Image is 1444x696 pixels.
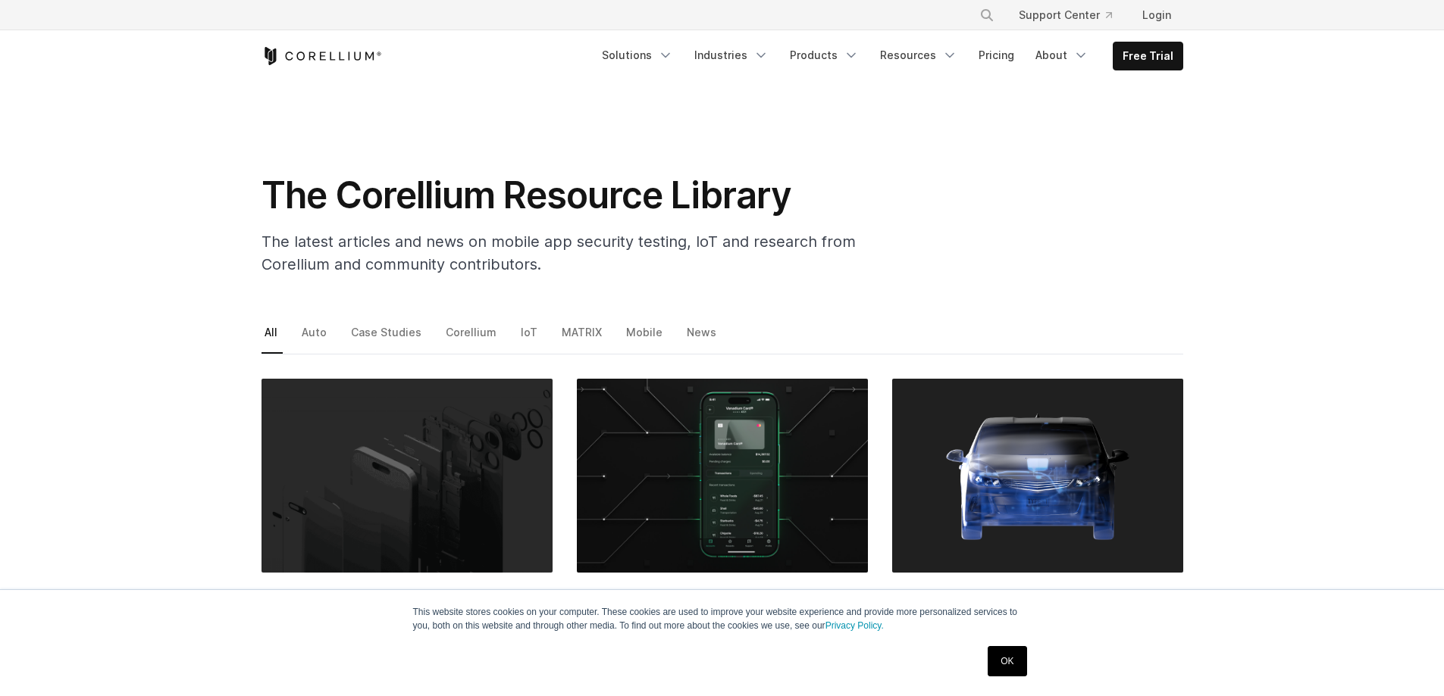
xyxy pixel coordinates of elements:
a: Products [781,42,868,69]
div: Navigation Menu [593,42,1183,70]
a: Privacy Policy. [825,620,884,631]
a: Support Center [1007,2,1124,29]
a: About [1026,42,1098,69]
a: IoT [518,322,543,354]
a: Auto [299,322,332,354]
span: The latest articles and news on mobile app security testing, IoT and research from Corellium and ... [262,233,856,273]
a: OK [988,646,1026,676]
h1: The Corellium Resource Library [262,173,868,218]
p: This website stores cookies on your computer. These cookies are used to improve your website expe... [413,605,1032,632]
a: Industries [685,42,778,69]
a: Mobile [623,322,668,354]
a: Case Studies [348,322,427,354]
a: Resources [871,42,966,69]
a: MATRIX [559,322,607,354]
a: Corellium Home [262,47,382,65]
img: Healthcare Mobile App Development: Mergers and Acquisitions Increase Risks [577,379,868,573]
a: Free Trial [1114,42,1182,70]
a: Login [1130,2,1183,29]
img: How Stronger Security for Mobile OS Creates Challenges for Testing Applications [262,379,553,573]
div: Navigation Menu [961,2,1183,29]
a: All [262,322,283,354]
img: Building a Firmware Package for Corellium Atlas [892,379,1183,573]
a: Corellium [443,322,502,354]
button: Search [973,2,1001,29]
a: Solutions [593,42,682,69]
a: Pricing [969,42,1023,69]
a: News [684,322,722,354]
